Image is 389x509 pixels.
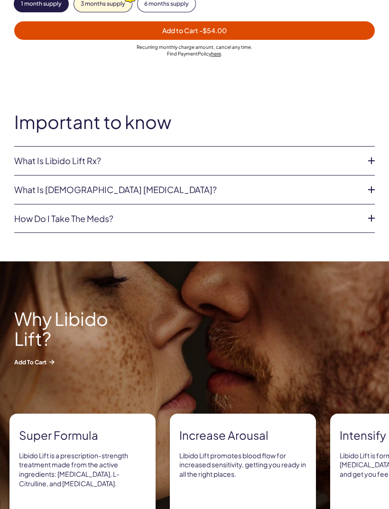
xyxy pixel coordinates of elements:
[211,51,221,56] a: here
[14,358,128,366] span: Add to Cart
[199,26,227,35] span: - $54.00
[14,214,360,223] a: How do I take the meds?
[14,185,360,194] a: What is [DEMOGRAPHIC_DATA] [MEDICAL_DATA]?
[19,451,146,488] p: Libido Lift is a prescription-strength treatment made from the active ingredients: [MEDICAL_DATA]...
[179,451,306,479] p: Libido Lift promotes blood flow for increased sensitivity, getting you ready in all the right pla...
[14,309,128,349] h2: Why Libido Lift?
[179,427,306,444] strong: Increase arousal
[19,427,146,444] strong: Super formula
[162,26,227,35] span: Add to Cart
[14,44,375,57] div: Recurring monthly charge amount , cancel any time. Policy .
[14,21,375,40] button: Add to Cart -$54.00
[14,112,375,132] h2: Important to know
[14,156,360,166] a: What is Libido Lift Rx?
[167,51,198,56] span: Find Payment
